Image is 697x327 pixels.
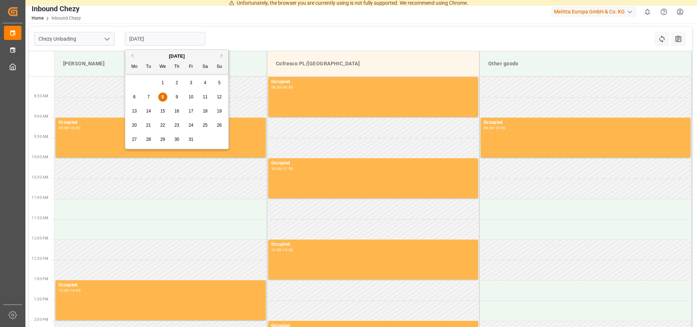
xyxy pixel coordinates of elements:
[158,93,167,102] div: Choose Wednesday, October 8th, 2025
[271,160,475,167] div: Occupied
[70,126,81,130] div: 10:00
[215,93,224,102] div: Choose Sunday, October 12th, 2025
[158,121,167,130] div: Choose Wednesday, October 22nd, 2025
[125,32,205,46] input: DD.MM.YYYY
[70,289,81,292] div: 14:00
[32,16,44,21] a: Home
[32,216,48,220] span: 11:30 AM
[203,94,207,99] span: 11
[187,93,196,102] div: Choose Friday, October 10th, 2025
[187,62,196,71] div: Fr
[187,78,196,87] div: Choose Friday, October 3rd, 2025
[485,57,686,70] div: Other goods
[201,62,210,71] div: Sa
[484,126,494,130] div: 09:00
[495,126,506,130] div: 10:00
[158,78,167,87] div: Choose Wednesday, October 1st, 2025
[144,107,153,116] div: Choose Tuesday, October 14th, 2025
[204,80,207,85] span: 4
[144,121,153,130] div: Choose Tuesday, October 21st, 2025
[34,297,48,301] span: 1:30 PM
[146,109,151,114] span: 14
[203,109,207,114] span: 18
[215,62,224,71] div: Su
[133,94,136,99] span: 6
[58,282,263,289] div: Occupied
[32,257,48,261] span: 12:30 PM
[174,109,179,114] span: 16
[69,126,70,130] div: -
[144,135,153,144] div: Choose Tuesday, October 28th, 2025
[34,32,115,46] input: Type to search/select
[283,86,293,89] div: 09:00
[215,78,224,87] div: Choose Sunday, October 5th, 2025
[215,107,224,116] div: Choose Sunday, October 19th, 2025
[174,137,179,142] span: 30
[34,94,48,98] span: 8:30 AM
[172,121,182,130] div: Choose Thursday, October 23rd, 2025
[172,78,182,87] div: Choose Thursday, October 2nd, 2025
[172,62,182,71] div: Th
[34,277,48,281] span: 1:00 PM
[201,121,210,130] div: Choose Saturday, October 25th, 2025
[125,53,228,60] div: [DATE]
[160,123,165,128] span: 22
[34,114,48,118] span: 9:00 AM
[494,126,495,130] div: -
[188,109,193,114] span: 17
[69,289,70,292] div: -
[190,80,192,85] span: 3
[172,135,182,144] div: Choose Thursday, October 30th, 2025
[172,107,182,116] div: Choose Thursday, October 16th, 2025
[129,53,133,58] button: Previous Month
[160,137,165,142] span: 29
[32,175,48,179] span: 10:30 AM
[158,62,167,71] div: We
[130,107,139,116] div: Choose Monday, October 13th, 2025
[203,123,207,128] span: 25
[551,7,636,17] div: Melitta Europa GmbH & Co. KG
[32,3,81,14] div: Inbound Chezy
[271,241,475,248] div: Occupied
[101,33,112,45] button: open menu
[174,123,179,128] span: 23
[187,121,196,130] div: Choose Friday, October 24th, 2025
[201,78,210,87] div: Choose Saturday, October 4th, 2025
[132,109,136,114] span: 13
[144,93,153,102] div: Choose Tuesday, October 7th, 2025
[58,119,263,126] div: Occupied
[176,80,178,85] span: 2
[271,248,282,252] div: 12:00
[162,80,164,85] span: 1
[32,196,48,200] span: 11:00 AM
[34,135,48,139] span: 9:30 AM
[217,94,221,99] span: 12
[188,137,193,142] span: 31
[172,93,182,102] div: Choose Thursday, October 9th, 2025
[147,94,150,99] span: 7
[217,123,221,128] span: 26
[201,107,210,116] div: Choose Saturday, October 18th, 2025
[160,109,165,114] span: 15
[34,318,48,322] span: 2:00 PM
[281,248,282,252] div: -
[217,109,221,114] span: 19
[146,137,151,142] span: 28
[484,119,688,126] div: Occupied
[283,248,293,252] div: 13:00
[32,155,48,159] span: 10:00 AM
[188,94,193,99] span: 10
[283,167,293,170] div: 11:00
[132,137,136,142] span: 27
[176,94,178,99] span: 9
[32,236,48,240] span: 12:00 PM
[187,107,196,116] div: Choose Friday, October 17th, 2025
[271,78,475,86] div: Occupied
[187,135,196,144] div: Choose Friday, October 31st, 2025
[215,121,224,130] div: Choose Sunday, October 26th, 2025
[271,86,282,89] div: 08:00
[130,135,139,144] div: Choose Monday, October 27th, 2025
[201,93,210,102] div: Choose Saturday, October 11th, 2025
[639,4,656,20] button: show 0 new notifications
[188,123,193,128] span: 24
